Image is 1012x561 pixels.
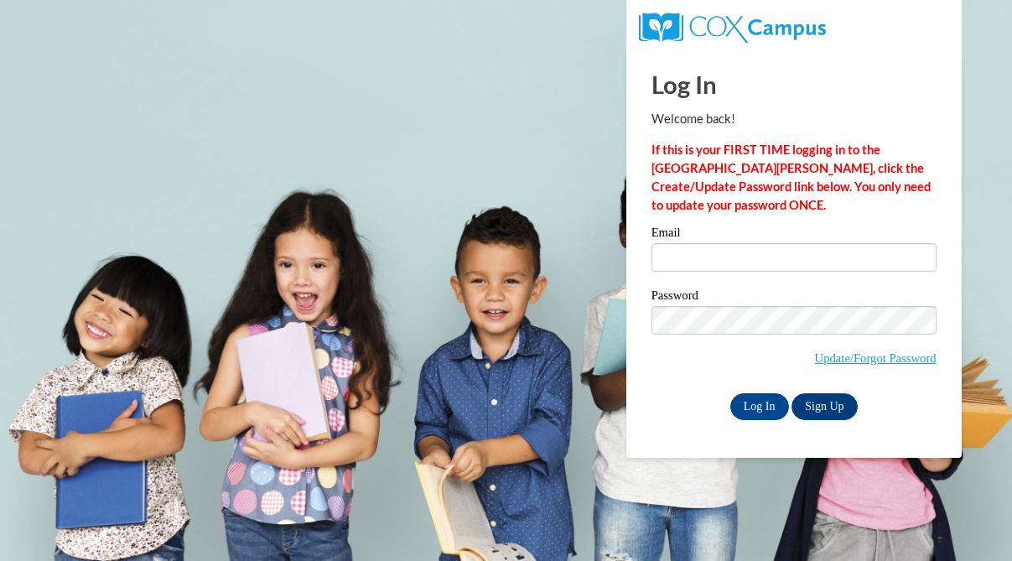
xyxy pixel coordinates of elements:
[651,226,937,243] label: Email
[651,289,937,306] label: Password
[815,351,937,365] a: Update/Forgot Password
[651,67,937,101] h1: Log In
[639,19,826,34] a: COX Campus
[791,393,857,420] a: Sign Up
[651,143,931,212] strong: If this is your FIRST TIME logging in to the [GEOGRAPHIC_DATA][PERSON_NAME], click the Create/Upd...
[651,110,937,128] p: Welcome back!
[639,13,826,43] img: COX Campus
[730,393,789,420] input: Log In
